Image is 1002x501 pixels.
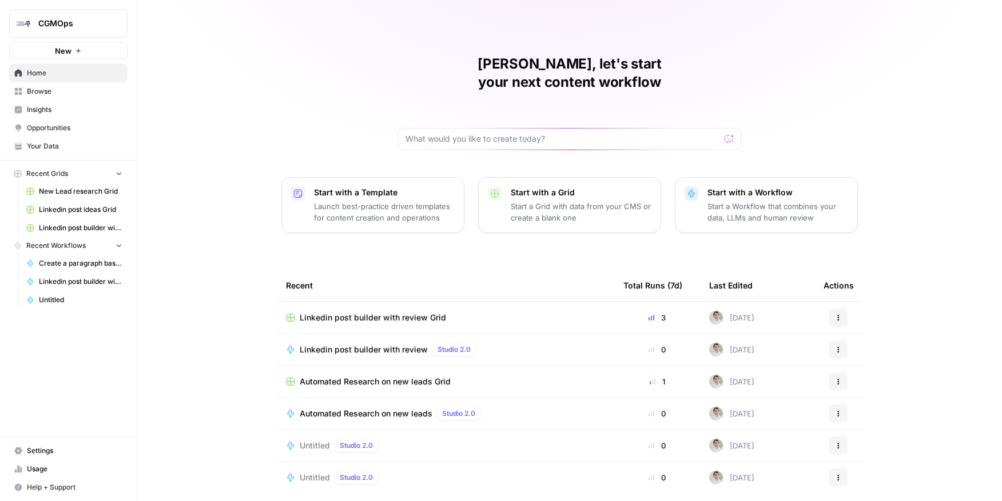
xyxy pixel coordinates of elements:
[340,472,373,483] span: Studio 2.0
[623,472,691,483] div: 0
[623,408,691,419] div: 0
[9,165,128,182] button: Recent Grids
[709,270,753,301] div: Last Edited
[9,442,128,460] a: Settings
[9,478,128,496] button: Help + Support
[27,141,122,151] span: Your Data
[286,376,605,387] a: Automated Research on new leads Grid
[623,270,682,301] div: Total Runs (7d)
[300,408,432,419] span: Automated Research on new leads
[27,68,122,78] span: Home
[398,55,741,91] h1: [PERSON_NAME], let's start your next content workflow
[21,272,128,291] a: Linkedin post builder with review
[39,205,122,215] span: Linkedin post ideas Grid
[340,440,373,451] span: Studio 2.0
[286,471,605,484] a: UntitledStudio 2.0
[286,343,605,356] a: Linkedin post builder with reviewStudio 2.0
[709,311,754,324] div: [DATE]
[314,187,455,198] p: Start with a Template
[21,182,128,201] a: New Lead research Grid
[709,343,723,356] img: gb5sba3xopuoyap1i3ljhgpw2lzq
[27,482,122,492] span: Help + Support
[9,137,128,155] a: Your Data
[38,18,108,29] span: CGMOps
[478,177,661,233] button: Start with a GridStart a Grid with data from your CMS or create a blank one
[9,64,128,82] a: Home
[9,101,128,119] a: Insights
[286,270,605,301] div: Recent
[39,276,122,287] span: Linkedin post builder with review
[438,344,471,355] span: Studio 2.0
[300,472,330,483] span: Untitled
[511,187,651,198] p: Start with a Grid
[281,177,464,233] button: Start with a TemplateLaunch best-practice driven templates for content creation and operations
[26,241,86,251] span: Recent Workflows
[9,82,128,101] a: Browse
[27,123,122,133] span: Opportunities
[39,186,122,197] span: New Lead research Grid
[13,13,34,34] img: CGMOps Logo
[9,42,128,59] button: New
[27,446,122,456] span: Settings
[21,219,128,237] a: Linkedin post builder with review Grid
[9,460,128,478] a: Usage
[300,376,451,387] span: Automated Research on new leads Grid
[286,439,605,452] a: UntitledStudio 2.0
[39,258,122,268] span: Create a paragraph based on most relevant case study
[709,471,754,484] div: [DATE]
[27,105,122,115] span: Insights
[709,471,723,484] img: gb5sba3xopuoyap1i3ljhgpw2lzq
[27,86,122,97] span: Browse
[21,291,128,309] a: Untitled
[405,133,720,145] input: What would you like to create today?
[623,376,691,387] div: 1
[709,311,723,324] img: gb5sba3xopuoyap1i3ljhgpw2lzq
[442,408,475,419] span: Studio 2.0
[824,270,854,301] div: Actions
[39,295,122,305] span: Untitled
[300,344,428,355] span: Linkedin post builder with review
[709,407,754,420] div: [DATE]
[675,177,858,233] button: Start with a WorkflowStart a Workflow that combines your data, LLMs and human review
[623,312,691,323] div: 3
[709,375,723,388] img: gb5sba3xopuoyap1i3ljhgpw2lzq
[9,237,128,254] button: Recent Workflows
[709,375,754,388] div: [DATE]
[55,45,71,57] span: New
[707,187,848,198] p: Start with a Workflow
[623,440,691,451] div: 0
[39,223,122,233] span: Linkedin post builder with review Grid
[286,312,605,323] a: Linkedin post builder with review Grid
[314,201,455,223] p: Launch best-practice driven templates for content creation and operations
[511,201,651,223] p: Start a Grid with data from your CMS or create a blank one
[27,464,122,474] span: Usage
[300,312,446,323] span: Linkedin post builder with review Grid
[9,9,128,38] button: Workspace: CGMOps
[300,440,330,451] span: Untitled
[709,439,723,452] img: gb5sba3xopuoyap1i3ljhgpw2lzq
[707,201,848,223] p: Start a Workflow that combines your data, LLMs and human review
[21,201,128,219] a: Linkedin post ideas Grid
[26,169,68,179] span: Recent Grids
[709,439,754,452] div: [DATE]
[286,407,605,420] a: Automated Research on new leadsStudio 2.0
[21,254,128,272] a: Create a paragraph based on most relevant case study
[709,407,723,420] img: gb5sba3xopuoyap1i3ljhgpw2lzq
[623,344,691,355] div: 0
[709,343,754,356] div: [DATE]
[9,119,128,137] a: Opportunities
